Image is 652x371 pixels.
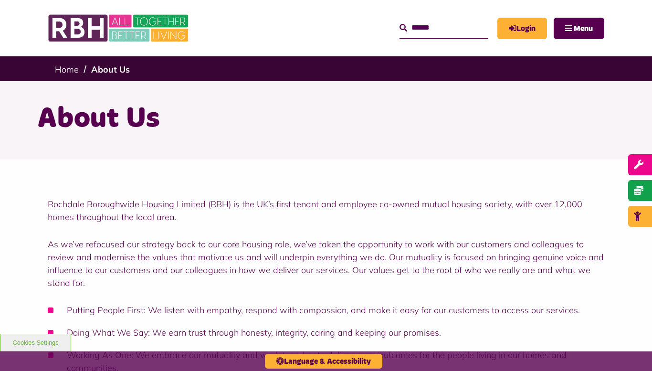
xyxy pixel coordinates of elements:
li: Putting People First: We listen with empathy, respond with compassion, and make it easy for our c... [48,304,604,317]
button: Navigation [554,18,604,39]
button: Language & Accessibility [265,354,382,369]
li: Doing What We Say: We earn trust through honesty, integrity, caring and keeping our promises. [48,326,604,339]
h1: About Us [37,100,615,138]
iframe: Netcall Web Assistant for live chat [609,328,652,371]
a: MyRBH [497,18,547,39]
a: About Us [91,64,130,75]
a: Home [55,64,79,75]
img: RBH [48,10,191,47]
span: Menu [574,25,593,32]
p: As we’ve refocused our strategy back to our core housing role, we’ve taken the opportunity to wor... [48,238,604,289]
p: Rochdale Boroughwide Housing Limited (RBH) is the UK’s first tenant and employee co-owned mutual ... [48,198,604,223]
